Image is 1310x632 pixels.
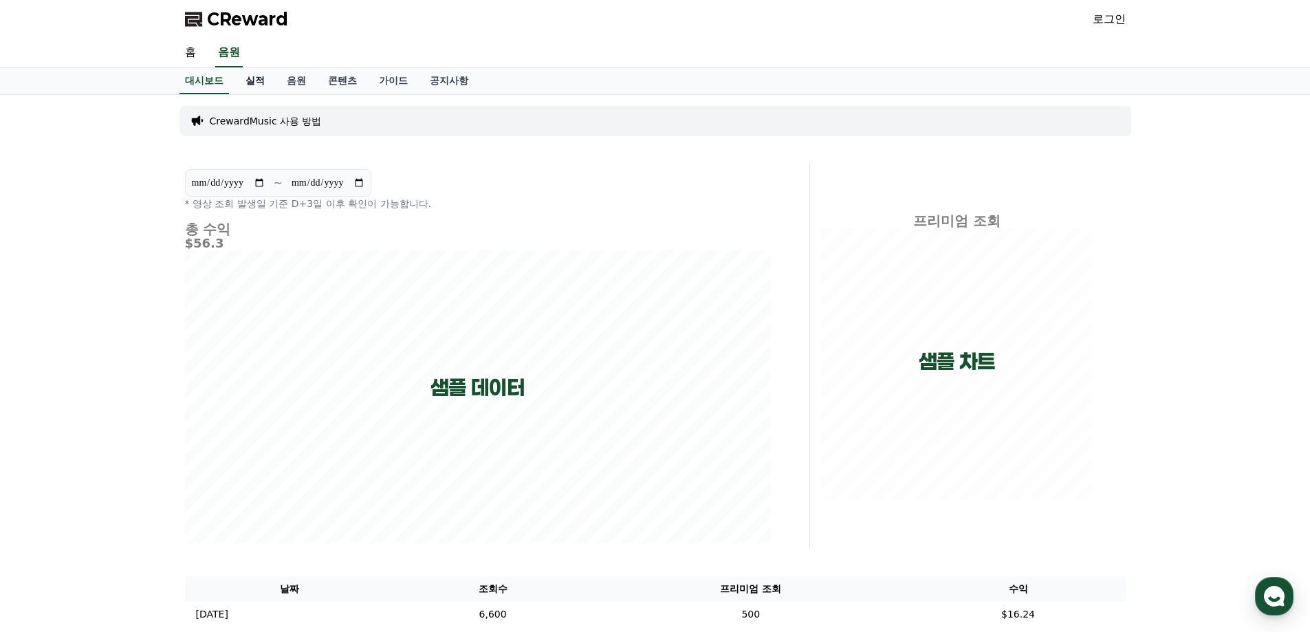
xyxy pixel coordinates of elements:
[185,237,771,250] h5: $56.3
[4,436,91,470] a: 홈
[185,197,771,210] p: * 영상 조회 발생일 기준 D+3일 이후 확인이 가능합니다.
[174,39,207,67] a: 홈
[234,68,276,94] a: 실적
[212,457,229,468] span: 설정
[185,221,771,237] h4: 총 수익
[911,602,1126,627] td: $16.24
[185,576,395,602] th: 날짜
[591,576,910,602] th: 프리미엄 조회
[317,68,368,94] a: 콘텐츠
[419,68,479,94] a: 공지사항
[274,175,283,191] p: ~
[591,602,910,627] td: 500
[821,213,1093,228] h4: 프리미엄 조회
[911,576,1126,602] th: 수익
[207,8,288,30] span: CReward
[395,602,591,627] td: 6,600
[196,607,228,622] p: [DATE]
[395,576,591,602] th: 조회수
[43,457,52,468] span: 홈
[91,436,177,470] a: 대화
[368,68,419,94] a: 가이드
[1093,11,1126,28] a: 로그인
[177,436,264,470] a: 설정
[185,8,288,30] a: CReward
[215,39,243,67] a: 음원
[210,114,322,128] a: CrewardMusic 사용 방법
[919,349,995,374] p: 샘플 차트
[179,68,229,94] a: 대시보드
[276,68,317,94] a: 음원
[126,457,142,468] span: 대화
[430,375,525,400] p: 샘플 데이터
